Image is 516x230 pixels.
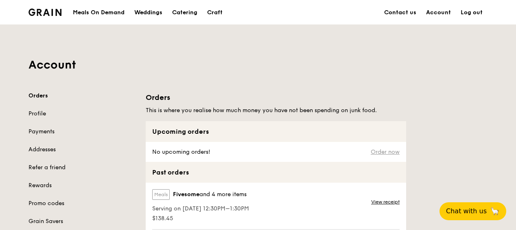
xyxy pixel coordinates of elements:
div: Weddings [134,0,162,25]
span: 🦙 [490,206,500,216]
div: Upcoming orders [146,121,406,142]
a: Payments [28,128,136,136]
h1: Account [28,57,488,72]
a: Weddings [129,0,167,25]
a: Account [421,0,456,25]
a: Orders [28,92,136,100]
button: Chat with us🦙 [439,202,506,220]
div: Meals On Demand [73,0,125,25]
a: Refer a friend [28,164,136,172]
h5: This is where you realise how much money you have not been spending on junk food. [146,106,406,115]
h1: Orders [146,92,406,103]
span: $138.45 [152,215,249,223]
a: Profile [28,110,136,118]
a: Promo codes [28,199,136,208]
a: Craft [202,0,227,25]
span: Serving on [DATE] 12:30PM–1:30PM [152,205,249,213]
a: Contact us [379,0,421,25]
div: No upcoming orders! [146,142,215,162]
a: Log out [456,0,488,25]
label: Meals [152,189,170,200]
a: Grain Savers [28,217,136,226]
div: Craft [207,0,223,25]
a: Addresses [28,146,136,154]
span: and 4 more items [199,191,247,198]
div: Catering [172,0,197,25]
div: Past orders [146,162,406,183]
a: Rewards [28,181,136,190]
img: Grain [28,9,61,16]
a: Order now [371,149,400,155]
span: Chat with us [446,206,487,216]
a: Catering [167,0,202,25]
span: Fivesome [173,190,199,199]
a: View receipt [371,199,400,205]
